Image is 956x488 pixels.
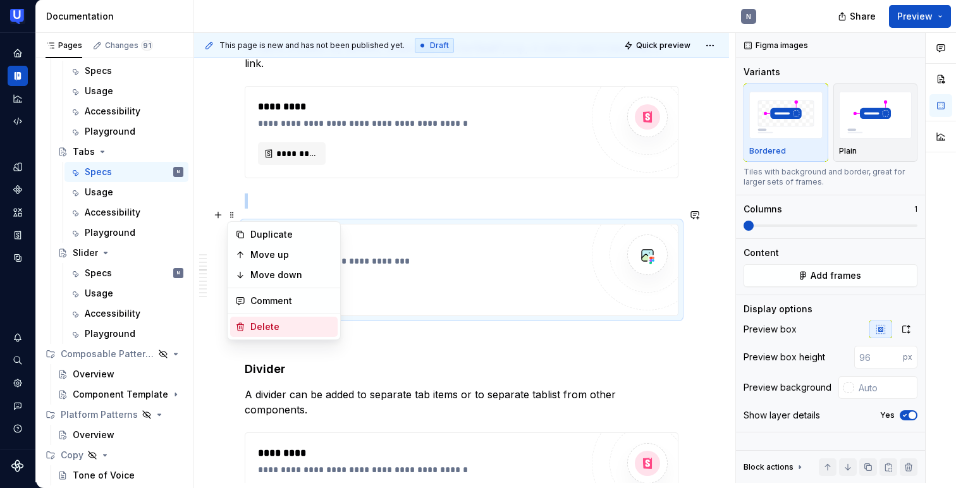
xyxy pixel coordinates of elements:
h4: Divider [245,362,678,377]
div: Tone of Voice [73,469,135,482]
a: Usage [64,81,188,101]
a: Assets [8,202,28,223]
a: Home [8,43,28,63]
div: Variants [744,66,780,78]
div: Playground [85,327,135,340]
svg: Supernova Logo [11,460,24,472]
a: Usage [64,182,188,202]
span: Quick preview [636,40,690,51]
div: Component Template [73,388,168,401]
a: Playground [64,223,188,243]
button: Notifications [8,327,28,348]
div: Overview [73,368,114,381]
div: Usage [85,85,113,97]
a: Overview [52,364,188,384]
div: Platform Patterns [61,408,138,421]
a: Components [8,180,28,200]
div: Playground [85,226,135,239]
p: A divider can be added to separate tab items or to separate tablist from other components. [245,387,678,417]
a: Code automation [8,111,28,131]
span: Draft [430,40,449,51]
div: Pages [46,40,82,51]
button: Search ⌘K [8,350,28,370]
div: Preview box [744,323,797,336]
p: 1 [914,204,917,214]
button: placeholderBordered [744,83,828,162]
span: Preview [897,10,933,23]
div: Accessibility [85,206,140,219]
div: Specs [85,64,112,77]
div: Specs [85,267,112,279]
a: SpecsN [64,162,188,182]
span: This page is new and has not been published yet. [219,40,405,51]
div: Accessibility [85,105,140,118]
a: Settings [8,373,28,393]
div: Overview [73,429,114,441]
button: Add frames [744,264,917,287]
a: Analytics [8,88,28,109]
a: Data sources [8,248,28,268]
a: Specs [64,61,188,81]
p: px [903,352,912,362]
span: Share [850,10,876,23]
div: Content [744,247,779,259]
div: Changes [105,40,153,51]
div: Delete [250,320,333,333]
div: Duplicate [250,228,333,241]
div: Columns [744,203,782,216]
img: placeholder [749,92,823,138]
a: Accessibility [64,101,188,121]
a: Tabs [52,142,188,162]
div: Usage [85,287,113,300]
label: Yes [880,410,895,420]
div: Documentation [46,10,188,23]
a: Design tokens [8,157,28,177]
div: Tiles with background and border, great for larger sets of frames. [744,167,917,187]
a: Playground [64,324,188,344]
div: Usage [85,186,113,198]
div: Comment [250,295,333,307]
img: 41adf70f-fc1c-4662-8e2d-d2ab9c673b1b.png [10,9,25,24]
a: Tone of Voice [52,465,188,485]
div: Copy [61,449,83,461]
div: Slider [73,247,98,259]
div: Preview box height [744,351,825,363]
a: Slider [52,243,188,263]
div: Block actions [744,458,805,476]
p: Bordered [749,146,786,156]
div: Specs [85,166,112,178]
a: Playground [64,121,188,142]
div: Composable Patterns [40,344,188,364]
a: Overview [52,425,188,445]
a: Documentation [8,66,28,86]
input: 96 [854,346,903,369]
div: Block actions [744,462,794,472]
a: Component Template [52,384,188,405]
div: Move down [250,269,333,281]
p: Plain [839,146,857,156]
button: Preview [889,5,951,28]
button: Quick preview [620,37,696,54]
div: Composable Patterns [61,348,154,360]
a: Storybook stories [8,225,28,245]
div: Move up [250,248,333,261]
a: SpecsN [64,263,188,283]
div: Platform Patterns [40,405,188,425]
div: Playground [85,125,135,138]
div: N [177,267,180,279]
div: N [746,11,751,21]
a: Usage [64,283,188,303]
div: Display options [744,303,812,315]
div: Copy [40,445,188,465]
button: Contact support [8,396,28,416]
span: 91 [141,40,153,51]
